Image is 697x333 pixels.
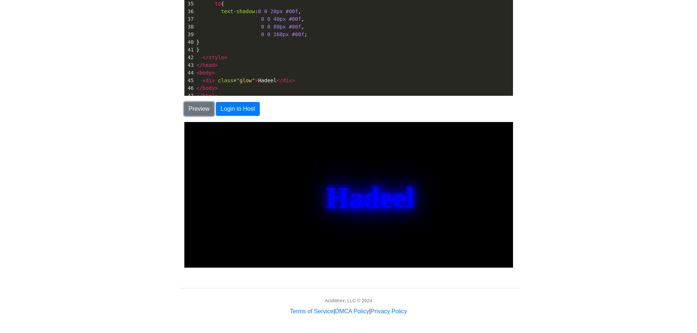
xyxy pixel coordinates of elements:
[202,54,209,60] span: </
[224,54,227,60] span: >
[184,23,195,31] div: 38
[184,31,195,38] div: 39
[289,24,301,30] span: #00f
[218,77,233,83] span: class
[196,70,199,76] span: <
[267,16,270,22] span: 0
[184,77,195,84] div: 45
[221,8,255,14] span: text-shadow
[184,38,195,46] div: 40
[273,31,289,37] span: 160px
[286,8,298,14] span: #00f
[196,93,203,99] span: </
[277,77,283,83] span: </
[184,92,195,100] div: 47
[215,85,218,91] span: >
[273,24,286,30] span: 80px
[215,62,218,68] span: >
[184,61,195,69] div: 43
[196,16,304,22] span: ,
[196,39,200,45] span: }
[196,77,295,83] span: = Hadeel
[270,8,283,14] span: 20px
[273,16,286,22] span: 40px
[267,24,270,30] span: 0
[202,85,215,91] span: body
[184,84,195,92] div: 46
[290,308,333,314] a: Terms of Service
[184,69,195,77] div: 44
[202,93,215,99] span: html
[142,59,229,92] div: Hadeel
[196,31,308,37] span: ;
[215,93,218,99] span: >
[196,62,203,68] span: </
[199,70,212,76] span: body
[196,47,200,53] span: }
[261,24,264,30] span: 0
[258,8,261,14] span: 0
[202,77,205,83] span: <
[3,3,326,148] body: DOCTYPE html>
[184,54,195,61] div: 42
[206,77,215,83] span: div
[196,24,304,30] span: ,
[292,77,295,83] span: >
[196,8,301,14] span: : ,
[212,70,215,76] span: >
[255,77,258,83] span: >
[209,54,224,60] span: style
[202,62,215,68] span: head
[184,102,214,116] button: Preview
[184,15,195,23] div: 37
[261,31,264,37] span: 0
[335,308,369,314] a: DMCA Policy
[264,8,267,14] span: 0
[267,31,270,37] span: 0
[290,307,407,316] div: | |
[261,16,264,22] span: 0
[236,77,255,83] span: "glow"
[325,297,372,304] div: AcidWorx, LLC © 2024
[215,1,221,7] span: to
[289,16,301,22] span: #00f
[292,31,304,37] span: #00f
[371,308,407,314] a: Privacy Policy
[196,1,224,7] span: {
[196,85,203,91] span: </
[283,77,292,83] span: div
[216,102,260,116] button: Login to Host
[184,46,195,54] div: 41
[184,8,195,15] div: 36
